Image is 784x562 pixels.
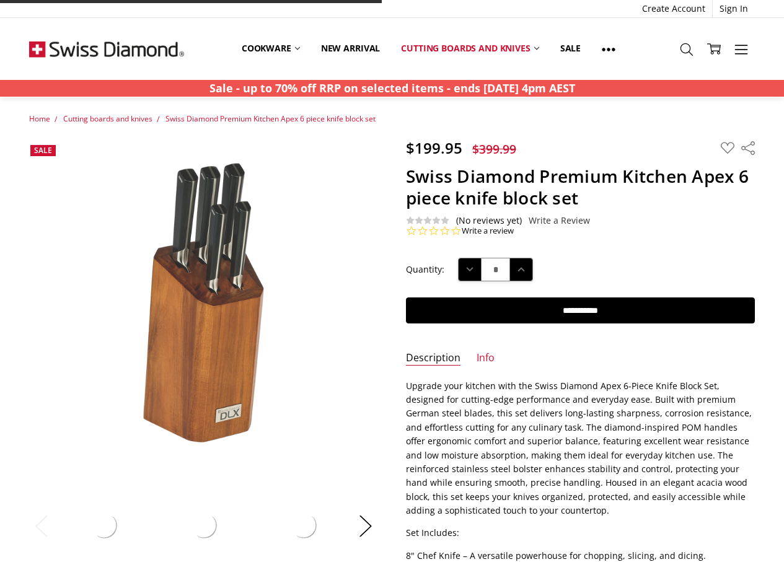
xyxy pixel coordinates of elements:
[477,351,495,366] a: Info
[231,35,311,62] a: Cookware
[88,509,120,542] img: Swiss Diamond Apex 6 piece knife block set
[102,139,306,488] img: Swiss Diamond Apex 6 piece knife block set
[472,141,516,157] span: $399.99
[390,35,550,62] a: Cutting boards and knives
[188,509,220,542] img: Swiss Diamond Apex 6 piece knife block set front on image
[29,507,54,545] button: Previous
[34,145,52,156] span: Sale
[311,35,390,62] a: New arrival
[406,526,755,540] p: Set Includes:
[288,509,320,542] img: Swiss Diamond Apex 6 piece knife block set life style image
[165,113,376,124] a: Swiss Diamond Premium Kitchen Apex 6 piece knife block set
[63,113,152,124] a: Cutting boards and knives
[406,138,462,158] span: $199.95
[406,263,444,276] label: Quantity:
[456,216,522,226] span: (No reviews yet)
[406,165,755,209] h1: Swiss Diamond Premium Kitchen Apex 6 piece knife block set
[29,113,50,124] a: Home
[406,351,460,366] a: Description
[462,226,514,237] a: Write a review
[529,216,590,226] a: Write a Review
[591,35,626,63] a: Show All
[353,507,378,545] button: Next
[406,379,755,518] p: Upgrade your kitchen with the Swiss Diamond Apex 6-Piece Knife Block Set, designed for cutting-ed...
[29,18,184,80] img: Free Shipping On Every Order
[550,35,591,62] a: Sale
[209,81,575,95] strong: Sale - up to 70% off RRP on selected items - ends [DATE] 4pm AEST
